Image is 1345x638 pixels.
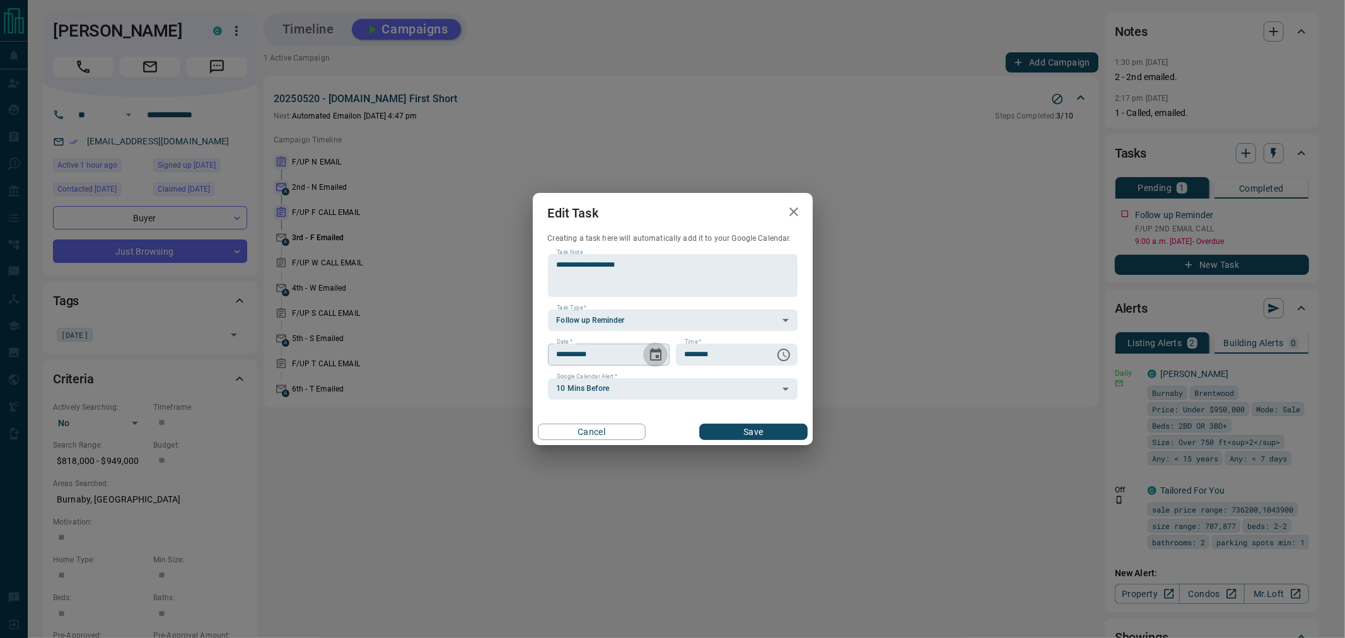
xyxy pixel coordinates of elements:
[548,310,798,331] div: Follow up Reminder
[548,378,798,400] div: 10 Mins Before
[538,424,646,440] button: Cancel
[699,424,807,440] button: Save
[557,373,617,381] label: Google Calendar Alert
[643,342,668,368] button: Choose date, selected date is Sep 16, 2025
[557,248,583,257] label: Task Note
[533,193,614,233] h2: Edit Task
[771,342,796,368] button: Choose time, selected time is 9:00 AM
[557,338,573,346] label: Date
[685,338,701,346] label: Time
[548,233,798,244] p: Creating a task here will automatically add it to your Google Calendar.
[557,304,586,312] label: Task Type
